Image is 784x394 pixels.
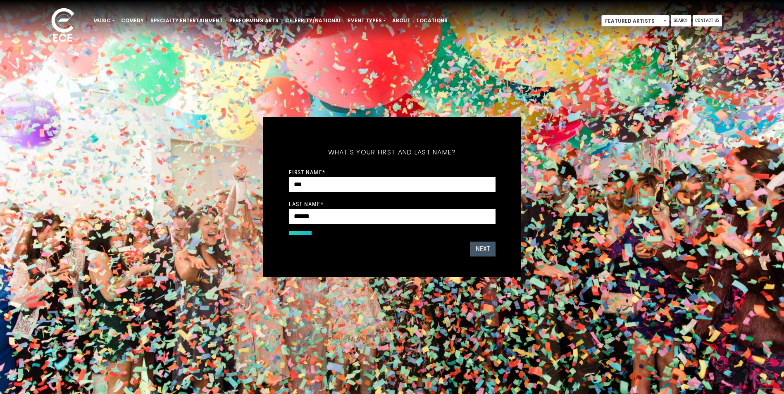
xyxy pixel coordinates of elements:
[414,14,451,28] a: Locations
[389,14,414,28] a: About
[147,14,226,28] a: Specialty Entertainment
[226,14,282,28] a: Performing Arts
[289,138,496,167] h5: What's your first and last name?
[42,6,83,46] img: ece_new_logo_whitev2-1.png
[90,14,118,28] a: Music
[289,169,325,176] label: First Name
[345,14,389,28] a: Event Types
[693,15,722,26] a: Contact Us
[289,200,324,208] label: Last Name
[282,14,345,28] a: Celebrity/National
[601,15,670,26] span: Featured Artists
[602,15,669,27] span: Featured Artists
[470,242,496,256] button: Next
[118,14,147,28] a: Comedy
[671,15,691,26] a: Search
